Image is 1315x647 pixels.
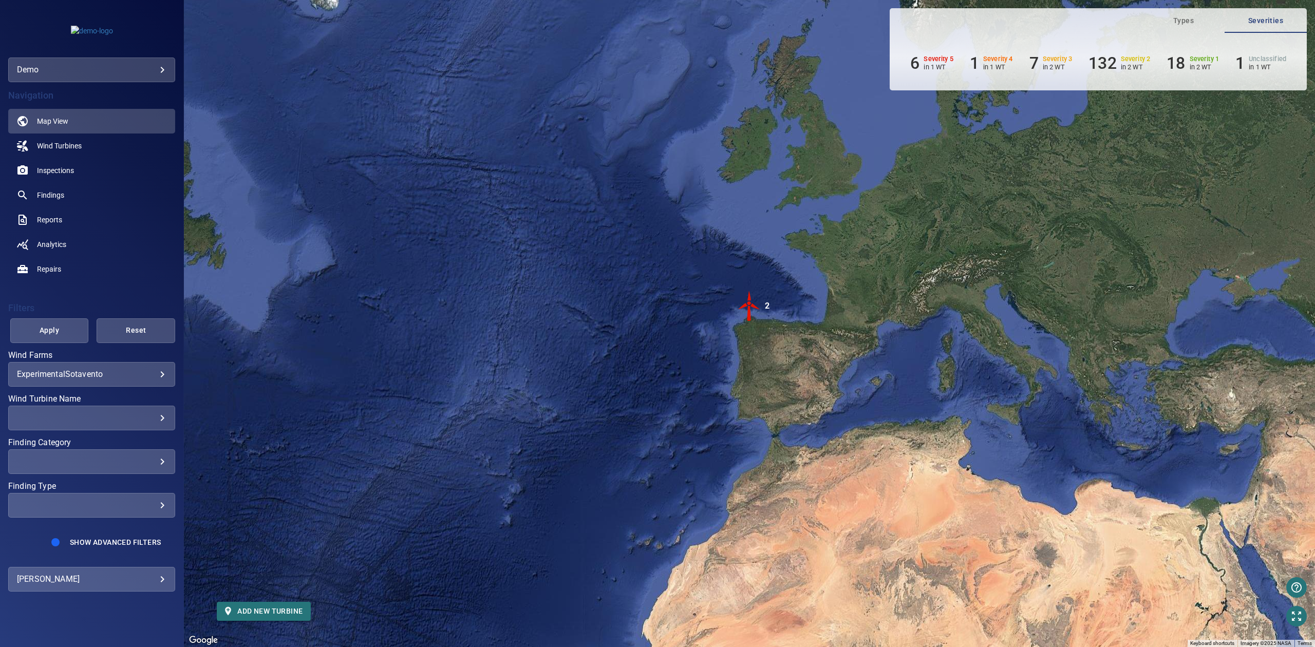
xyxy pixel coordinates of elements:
div: demo [8,58,175,82]
li: Severity Unclassified [1235,53,1286,73]
p: in 1 WT [983,63,1013,71]
a: reports noActive [8,207,175,232]
li: Severity 1 [1167,53,1219,73]
h6: 6 [910,53,919,73]
button: Reset [97,318,175,343]
p: in 2 WT [1121,63,1151,71]
span: Analytics [37,239,66,250]
li: Severity 2 [1088,53,1150,73]
div: Finding Category [8,449,175,474]
h6: 18 [1167,53,1185,73]
label: Wind Farms [8,351,175,359]
span: Imagery ©2025 NASA [1241,640,1291,646]
div: Wind Farms [8,362,175,387]
div: ExperimentalSotavento [17,369,166,379]
button: Apply [10,318,89,343]
h6: Severity 2 [1121,55,1151,63]
div: 2 [765,291,769,321]
a: Open this area in Google Maps (opens a new window) [186,634,220,647]
li: Severity 3 [1029,53,1073,73]
h6: Severity 1 [1190,55,1219,63]
a: windturbines noActive [8,134,175,158]
span: Wind Turbines [37,141,82,151]
a: repairs noActive [8,257,175,281]
img: Google [186,634,220,647]
li: Severity 5 [910,53,953,73]
span: Show Advanced Filters [70,538,161,546]
button: Show Advanced Filters [64,534,167,550]
span: Map View [37,116,68,126]
label: Finding Category [8,439,175,447]
span: Add new turbine [225,605,303,618]
p: in 1 WT [1249,63,1286,71]
div: [PERSON_NAME] [17,571,166,587]
h6: Severity 4 [983,55,1013,63]
span: Repairs [37,264,61,274]
h6: Severity 3 [1043,55,1073,63]
div: demo [17,62,166,78]
img: windFarmIconCat5.svg [734,291,765,321]
span: Types [1149,14,1218,27]
div: Finding Type [8,493,175,518]
gmp-advanced-marker: 2 [734,291,765,323]
span: Reset [109,324,162,337]
span: Apply [23,324,76,337]
span: Reports [37,215,62,225]
p: in 2 WT [1190,63,1219,71]
label: Wind Turbine Name [8,395,175,403]
button: Keyboard shortcuts [1190,640,1234,647]
h6: Severity 5 [924,55,953,63]
h6: 1 [970,53,979,73]
h4: Navigation [8,90,175,101]
div: Wind Turbine Name [8,406,175,430]
span: Findings [37,190,64,200]
h6: 7 [1029,53,1039,73]
a: analytics noActive [8,232,175,257]
a: Terms (opens in new tab) [1298,640,1312,646]
h6: 1 [1235,53,1245,73]
img: demo-logo [71,26,113,36]
a: inspections noActive [8,158,175,183]
span: Severities [1231,14,1301,27]
p: in 1 WT [924,63,953,71]
p: in 2 WT [1043,63,1073,71]
a: map active [8,109,175,134]
button: Add new turbine [217,602,311,621]
h6: 132 [1088,53,1116,73]
span: Inspections [37,165,74,176]
label: Finding Type [8,482,175,490]
a: findings noActive [8,183,175,207]
h6: Unclassified [1249,55,1286,63]
h4: Filters [8,303,175,313]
